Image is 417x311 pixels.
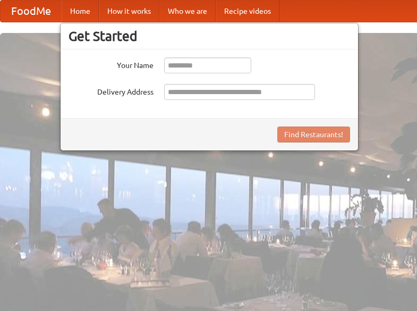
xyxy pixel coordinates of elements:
[99,1,159,22] a: How it works
[1,1,62,22] a: FoodMe
[277,127,350,142] button: Find Restaurants!
[69,84,154,97] label: Delivery Address
[159,1,216,22] a: Who we are
[216,1,279,22] a: Recipe videos
[69,28,350,44] h3: Get Started
[62,1,99,22] a: Home
[69,57,154,71] label: Your Name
